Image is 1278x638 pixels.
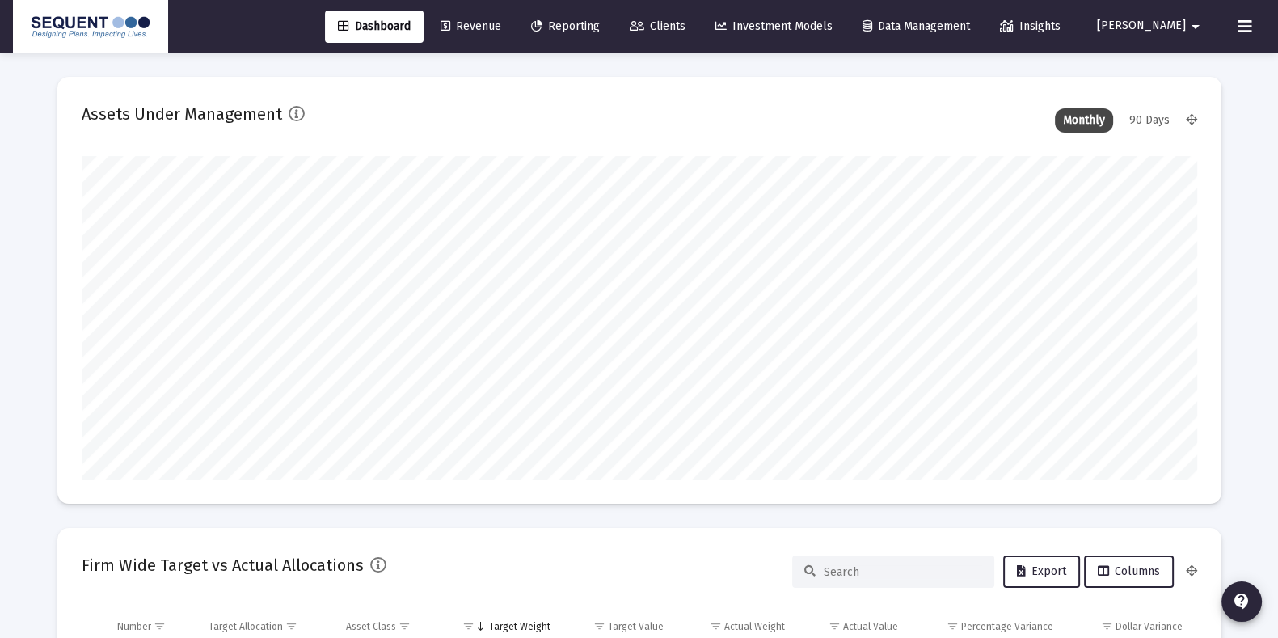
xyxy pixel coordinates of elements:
[1055,108,1113,133] div: Monthly
[961,620,1053,633] div: Percentage Variance
[863,19,970,33] span: Data Management
[850,11,983,43] a: Data Management
[82,552,364,578] h2: Firm Wide Target vs Actual Allocations
[608,620,664,633] div: Target Value
[399,620,411,632] span: Show filter options for column 'Asset Class'
[715,19,833,33] span: Investment Models
[829,620,841,632] span: Show filter options for column 'Actual Value'
[209,620,283,633] div: Target Allocation
[1003,556,1080,588] button: Export
[593,620,605,632] span: Show filter options for column 'Target Value'
[25,11,156,43] img: Dashboard
[285,620,297,632] span: Show filter options for column 'Target Allocation'
[1000,19,1061,33] span: Insights
[346,620,396,633] div: Asset Class
[489,620,550,633] div: Target Weight
[1098,564,1160,578] span: Columns
[325,11,424,43] a: Dashboard
[117,620,151,633] div: Number
[1121,108,1178,133] div: 90 Days
[824,565,982,579] input: Search
[710,620,722,632] span: Show filter options for column 'Actual Weight'
[428,11,514,43] a: Revenue
[702,11,846,43] a: Investment Models
[987,11,1073,43] a: Insights
[441,19,501,33] span: Revenue
[1084,556,1174,588] button: Columns
[1097,19,1186,33] span: [PERSON_NAME]
[154,620,166,632] span: Show filter options for column 'Number'
[1017,564,1066,578] span: Export
[617,11,698,43] a: Clients
[1116,620,1183,633] div: Dollar Variance
[518,11,613,43] a: Reporting
[1078,10,1225,42] button: [PERSON_NAME]
[1186,11,1205,43] mat-icon: arrow_drop_down
[82,101,282,127] h2: Assets Under Management
[843,620,898,633] div: Actual Value
[1232,592,1251,611] mat-icon: contact_support
[724,620,785,633] div: Actual Weight
[947,620,959,632] span: Show filter options for column 'Percentage Variance'
[531,19,600,33] span: Reporting
[462,620,475,632] span: Show filter options for column 'Target Weight'
[338,19,411,33] span: Dashboard
[630,19,685,33] span: Clients
[1101,620,1113,632] span: Show filter options for column 'Dollar Variance'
